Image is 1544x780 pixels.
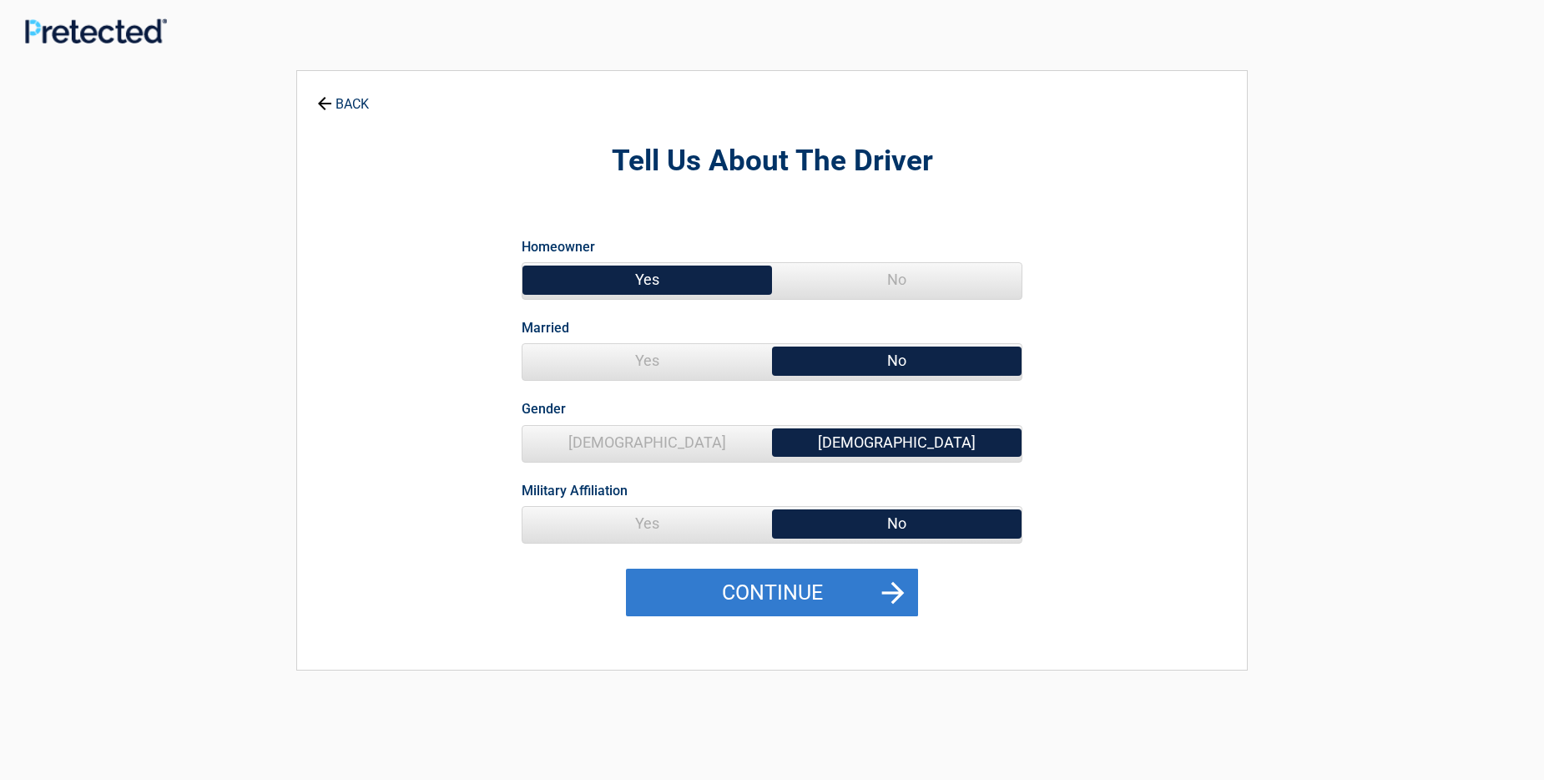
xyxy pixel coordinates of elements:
[522,426,772,459] span: [DEMOGRAPHIC_DATA]
[522,263,772,296] span: Yes
[772,344,1022,377] span: No
[522,344,772,377] span: Yes
[522,507,772,540] span: Yes
[772,426,1022,459] span: [DEMOGRAPHIC_DATA]
[522,479,628,502] label: Military Affiliation
[314,82,372,111] a: BACK
[389,142,1155,181] h2: Tell Us About The Driver
[25,18,167,44] img: Main Logo
[522,317,569,339] label: Married
[626,569,918,617] button: Continue
[772,507,1022,540] span: No
[522,398,566,420] label: Gender
[772,263,1022,296] span: No
[522,236,595,258] label: Homeowner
